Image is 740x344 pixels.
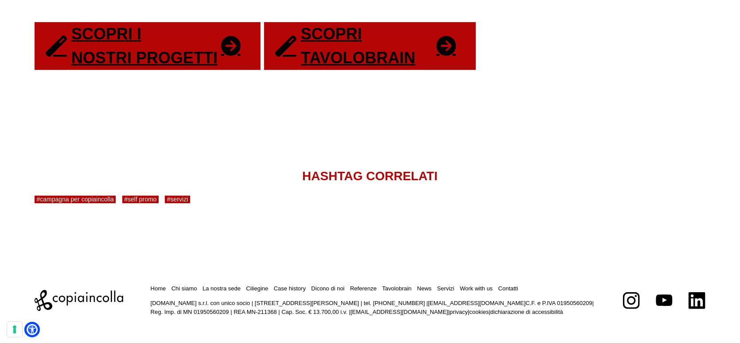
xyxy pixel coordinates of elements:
a: La nostra sede [203,285,241,292]
a: dichiarazione di accessibilità [491,309,563,315]
a: Contatti [499,285,518,292]
a: #campagna per copiaincolla [35,196,116,203]
a: Open Accessibility Menu [27,324,38,335]
a: Home [151,285,166,292]
a: cookies [469,309,489,315]
a: News [417,285,432,292]
a: Scopri i nostri progetti [35,22,261,70]
a: #self promo [122,196,159,203]
a: Case history [274,285,306,292]
a: Dicono di noi [312,285,345,292]
h3: Hashtag correlati [35,167,705,185]
a: [EMAIL_ADDRESS][DOMAIN_NAME] [428,300,526,306]
a: Chi siamo [171,285,197,292]
a: Scopri Tavolobrain [264,22,476,70]
a: [EMAIL_ADDRESS][DOMAIN_NAME] [351,309,448,315]
a: Work with us [460,285,493,292]
a: Ciliegine [246,285,269,292]
a: #servizi [165,196,190,203]
a: privacy [450,309,468,315]
p: [DOMAIN_NAME] s.r.l. con unico socio | [STREET_ADDRESS][PERSON_NAME] | tel. [PHONE_NUMBER] | C.F.... [151,299,596,317]
a: Tavolobrain [382,285,412,292]
button: Le tue preferenze relative al consenso per le tecnologie di tracciamento [7,322,22,337]
a: Referenze [350,285,377,292]
a: Servizi [437,285,455,292]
